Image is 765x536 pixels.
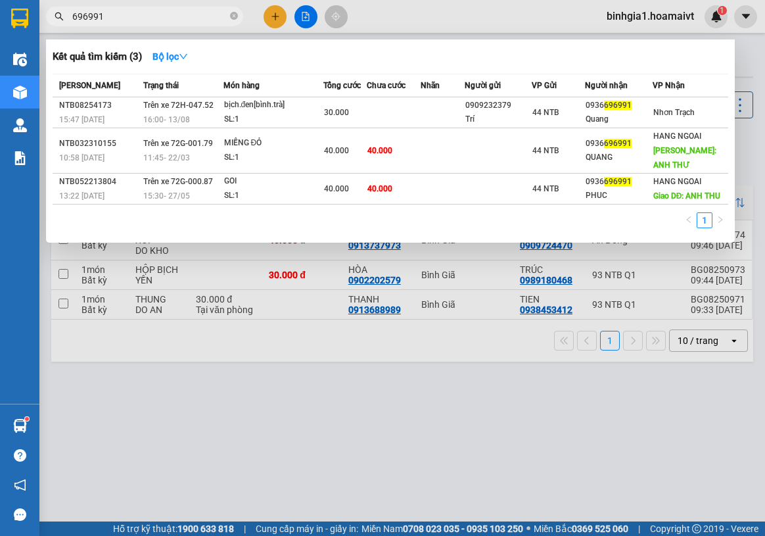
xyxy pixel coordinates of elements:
strong: Bộ lọc [152,51,188,62]
div: PHUC [586,189,652,203]
div: GOI [224,174,323,189]
li: Next Page [712,212,728,228]
span: [PERSON_NAME]: ANH THƯ [653,146,716,170]
li: Previous Page [681,212,697,228]
span: VP Nhận [653,81,685,90]
span: 15:47 [DATE] [59,115,104,124]
span: VP Gửi [532,81,557,90]
span: Nhơn Trạch [653,108,695,117]
span: message [14,508,26,521]
span: 44 NTB [532,108,559,117]
img: warehouse-icon [13,118,27,132]
span: 696991 [604,101,632,110]
span: down [179,52,188,61]
span: [PERSON_NAME] [59,81,120,90]
div: NTB052213804 [59,175,139,189]
span: Giao DĐ: ANH THU [653,191,721,201]
div: 0936 [586,137,652,151]
span: Chưa cước [367,81,406,90]
a: 1 [697,213,712,228]
li: 1 [697,212,712,228]
sup: 1 [25,417,29,421]
img: warehouse-icon [13,419,27,433]
div: NTB08254173 [59,99,139,112]
span: 696991 [604,139,632,148]
span: Trên xe 72G-001.79 [143,139,213,148]
button: left [681,212,697,228]
span: search [55,12,64,21]
img: warehouse-icon [13,85,27,99]
span: left [685,216,693,224]
button: right [712,212,728,228]
span: Trạng thái [143,81,179,90]
span: Người nhận [585,81,628,90]
div: NTB032310155 [59,137,139,151]
input: Tìm tên, số ĐT hoặc mã đơn [72,9,227,24]
span: 10:58 [DATE] [59,153,104,162]
span: Người gửi [465,81,501,90]
div: bịch.đen[bình.trà] [224,98,323,112]
img: warehouse-icon [13,53,27,66]
span: HANG NGOAI [653,132,701,141]
div: Quang [586,112,652,126]
img: solution-icon [13,151,27,165]
span: 40.000 [324,184,349,193]
div: QUANG [586,151,652,164]
span: 30.000 [324,108,349,117]
div: 0909232379 [465,99,532,112]
span: 40.000 [367,146,392,155]
span: HANG NGOAI [653,177,701,186]
span: 16:00 - 13/08 [143,115,190,124]
div: SL: 1 [224,112,323,127]
span: Nhãn [421,81,440,90]
span: 40.000 [324,146,349,155]
span: close-circle [230,11,238,23]
span: 11:45 - 22/03 [143,153,190,162]
span: 696991 [604,177,632,186]
img: logo-vxr [11,9,28,28]
h3: Kết quả tìm kiếm ( 3 ) [53,50,142,64]
span: close-circle [230,12,238,20]
div: 0936 [586,99,652,112]
span: right [716,216,724,224]
div: MIẾNG ĐỎ [224,136,323,151]
span: 44 NTB [532,184,559,193]
span: 13:22 [DATE] [59,191,104,201]
span: 15:30 - 27/05 [143,191,190,201]
span: 40.000 [367,184,392,193]
span: Món hàng [223,81,260,90]
span: Trên xe 72G-000.87 [143,177,213,186]
button: Bộ lọcdown [142,46,198,67]
div: SL: 1 [224,189,323,203]
span: notification [14,479,26,491]
span: question-circle [14,449,26,462]
div: 0936 [586,175,652,189]
div: Trí [465,112,532,126]
span: Tổng cước [323,81,361,90]
span: Trên xe 72H-047.52 [143,101,214,110]
div: SL: 1 [224,151,323,165]
span: 44 NTB [532,146,559,155]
